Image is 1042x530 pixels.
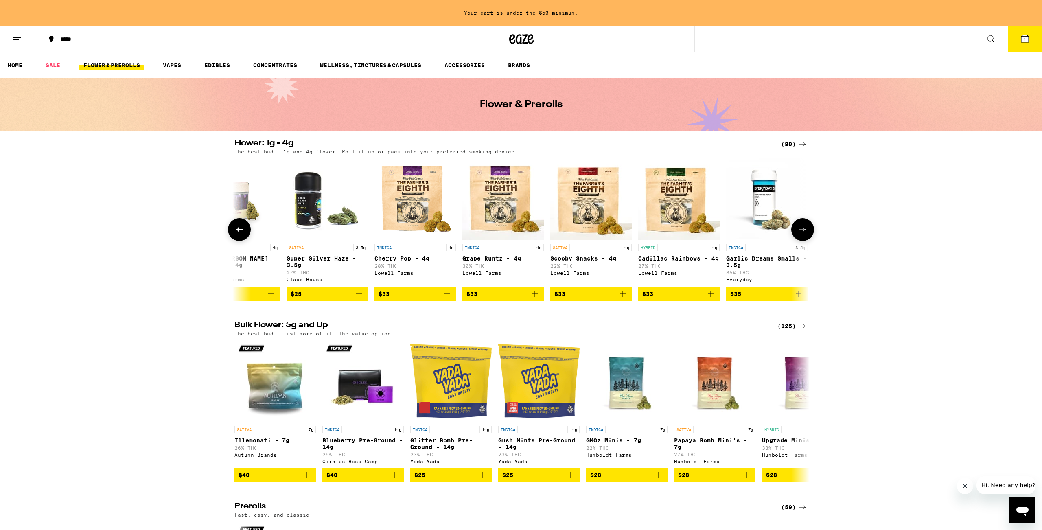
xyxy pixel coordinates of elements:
[322,340,404,468] a: Open page for Blueberry Pre-Ground - 14g from Circles Base Camp
[322,426,342,433] p: INDICA
[793,244,808,251] p: 3.5g
[440,60,489,70] a: ACCESSORIES
[586,426,606,433] p: INDICA
[976,476,1035,494] iframe: Message from company
[200,60,234,70] a: EDIBLES
[762,426,781,433] p: HYBRID
[550,158,632,240] img: Lowell Farms - Scooby Snacks - 4g
[762,340,843,422] img: Humboldt Farms - Upgrade Minis - 7g
[287,255,368,268] p: Super Silver Haze - 3.5g
[586,445,668,451] p: 22% THC
[638,270,720,276] div: Lowell Farms
[550,255,632,262] p: Scooby Snacks - 4g
[234,331,394,336] p: The best bud - just more of it. The value option.
[159,60,185,70] a: VAPES
[287,158,368,240] img: Glass House - Super Silver Haze - 3.5g
[674,468,755,482] button: Add to bag
[410,437,492,450] p: Glitter Bomb Pre-Ground - 14g
[446,244,456,251] p: 4g
[726,277,808,282] div: Everyday
[42,60,64,70] a: SALE
[414,472,425,478] span: $25
[498,426,518,433] p: INDICA
[199,158,280,287] a: Open page for Grape Runtz Premium - 4g from Humboldt Farms
[374,255,456,262] p: Cherry Pop - 4g
[674,452,755,457] p: 27% THC
[234,321,768,331] h2: Bulk Flower: 5g and Up
[374,244,394,251] p: INDICA
[462,287,544,301] button: Add to bag
[234,426,254,433] p: SATIVA
[781,139,808,149] div: (80)
[249,60,301,70] a: CONCENTRATES
[730,291,741,297] span: $35
[674,340,755,468] a: Open page for Papaya Bomb Mini's - 7g from Humboldt Farms
[234,512,313,517] p: Fast, easy, and classic.
[678,472,689,478] span: $28
[498,452,580,457] p: 23% THC
[766,472,777,478] span: $28
[287,287,368,301] button: Add to bag
[498,340,580,468] a: Open page for Gush Mints Pre-Ground - 14g from Yada Yada
[642,291,653,297] span: $33
[462,255,544,262] p: Grape Runtz - 4g
[590,472,601,478] span: $28
[726,287,808,301] button: Add to bag
[234,437,316,444] p: Illemonati - 7g
[638,263,720,269] p: 27% THC
[957,478,973,494] iframe: Close message
[287,270,368,275] p: 27% THC
[586,437,668,444] p: GMOz Minis - 7g
[199,287,280,301] button: Add to bag
[550,287,632,301] button: Add to bag
[554,291,565,297] span: $33
[199,270,280,275] p: 27% THC
[586,468,668,482] button: Add to bag
[726,270,808,275] p: 35% THC
[586,340,668,422] img: Humboldt Farms - GMOz Minis - 7g
[638,255,720,262] p: Cadillac Rainbows - 4g
[480,100,563,110] h1: Flower & Prerolls
[498,340,580,422] img: Yada Yada - Gush Mints Pre-Ground - 14g
[466,291,477,297] span: $33
[586,340,668,468] a: Open page for GMOz Minis - 7g from Humboldt Farms
[234,139,768,149] h2: Flower: 1g - 4g
[410,459,492,464] div: Yada Yada
[199,277,280,282] div: Humboldt Farms
[316,60,425,70] a: WELLNESS, TINCTURES & CAPSULES
[234,452,316,458] div: Autumn Brands
[550,270,632,276] div: Lowell Farms
[674,340,755,422] img: Humboldt Farms - Papaya Bomb Mini's - 7g
[374,158,456,240] img: Lowell Farms - Cherry Pop - 4g
[4,60,26,70] a: HOME
[567,426,580,433] p: 14g
[638,287,720,301] button: Add to bag
[234,445,316,451] p: 26% THC
[674,426,694,433] p: SATIVA
[79,60,144,70] a: FLOWER & PREROLLS
[392,426,404,433] p: 14g
[322,437,404,450] p: Blueberry Pre-Ground - 14g
[379,291,390,297] span: $33
[199,255,280,268] p: Grape [PERSON_NAME] Premium - 4g
[374,158,456,287] a: Open page for Cherry Pop - 4g from Lowell Farms
[638,158,720,240] img: Lowell Farms - Cadillac Rainbows - 4g
[326,472,337,478] span: $40
[674,437,755,450] p: Papaya Bomb Mini's - 7g
[622,244,632,251] p: 4g
[710,244,720,251] p: 4g
[586,452,668,458] div: Humboldt Farms
[498,437,580,450] p: Gush Mints Pre-Ground - 14g
[638,244,658,251] p: HYBRID
[374,270,456,276] div: Lowell Farms
[462,158,544,287] a: Open page for Grape Runtz - 4g from Lowell Farms
[234,340,316,422] img: Autumn Brands - Illemonati - 7g
[1008,26,1042,52] button: 1
[781,502,808,512] a: (59)
[726,244,746,251] p: INDICA
[550,263,632,269] p: 22% THC
[234,149,518,154] p: The best bud - 1g and 4g flower. Roll it up or pack into your preferred smoking device.
[658,426,668,433] p: 7g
